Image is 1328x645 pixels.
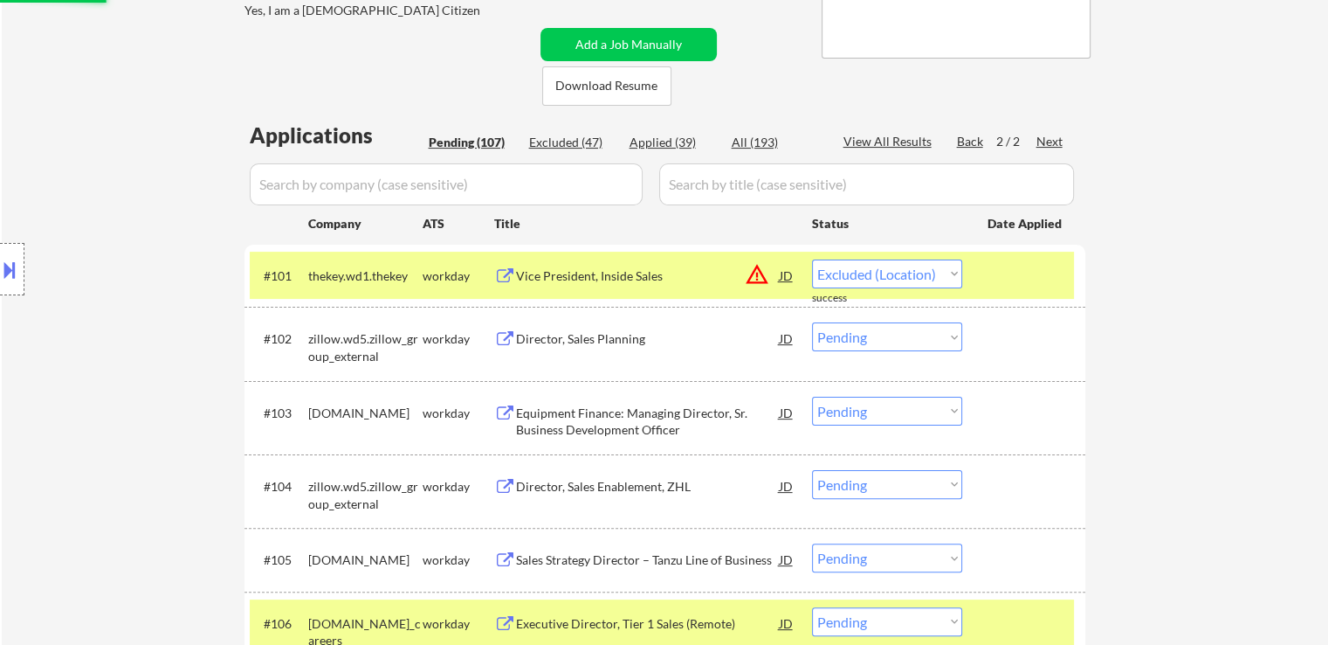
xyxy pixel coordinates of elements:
div: Sales Strategy Director – Tanzu Line of Business [516,551,780,569]
div: Company [308,215,423,232]
div: workday [423,267,494,285]
div: Director, Sales Planning [516,330,780,348]
div: Executive Director, Tier 1 Sales (Remote) [516,615,780,633]
div: Next [1036,133,1064,150]
div: #106 [264,615,294,633]
button: Download Resume [542,66,671,106]
div: workday [423,478,494,496]
div: success [812,291,882,306]
div: zillow.wd5.zillow_group_external [308,330,423,364]
div: All (193) [732,134,819,151]
div: Pending (107) [429,134,516,151]
div: thekey.wd1.thekey [308,267,423,285]
div: workday [423,405,494,422]
button: Add a Job Manually [540,28,717,61]
div: ATS [423,215,494,232]
div: JD [778,260,795,291]
div: JD [778,397,795,428]
button: warning_amber [745,262,769,287]
div: workday [423,551,494,569]
div: JD [778,322,795,354]
div: JD [778,470,795,502]
div: 2 / 2 [996,133,1036,150]
input: Search by company (case sensitive) [250,163,643,205]
div: Director, Sales Enablement, ZHL [516,478,780,496]
div: Date Applied [987,215,1064,232]
div: Applications [250,125,423,146]
div: zillow.wd5.zillow_group_external [308,478,423,512]
div: Yes, I am a [DEMOGRAPHIC_DATA] Citizen [244,2,540,19]
div: JD [778,607,795,639]
div: Vice President, Inside Sales [516,267,780,285]
div: View All Results [843,133,937,150]
input: Search by title (case sensitive) [659,163,1074,205]
div: Back [957,133,985,150]
div: Applied (39) [630,134,717,151]
div: workday [423,615,494,633]
div: JD [778,544,795,575]
div: [DOMAIN_NAME] [308,405,423,422]
div: #105 [264,551,294,569]
div: Title [494,215,795,232]
div: workday [423,330,494,348]
div: #104 [264,478,294,496]
div: Status [812,207,962,239]
div: Equipment Finance: Managing Director, Sr. Business Development Officer [516,405,780,439]
div: [DOMAIN_NAME] [308,551,423,569]
div: Excluded (47) [529,134,616,151]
